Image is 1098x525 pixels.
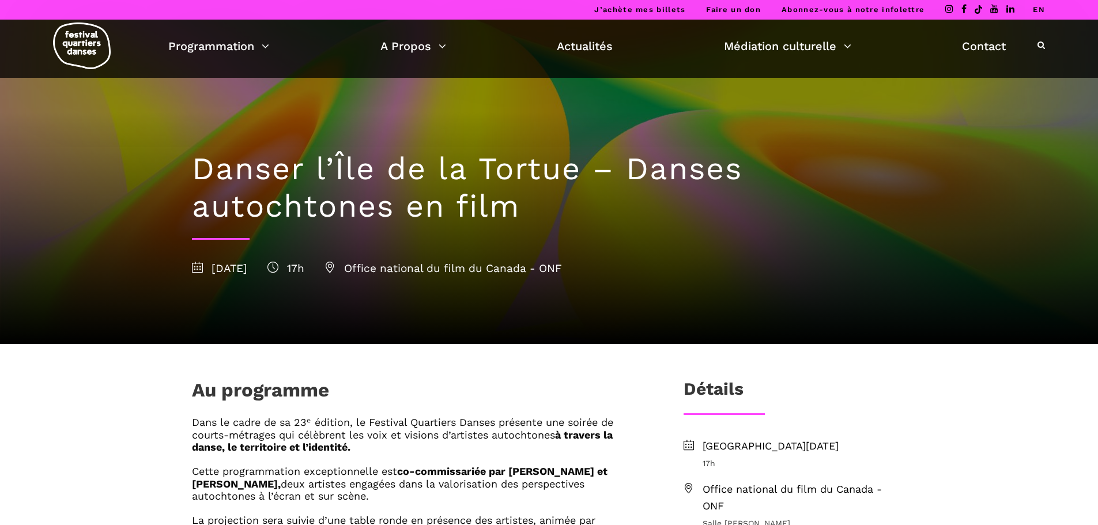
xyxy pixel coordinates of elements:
a: Faire un don [706,5,761,14]
strong: à travers la danse, le territoire et l’identité. [192,429,613,454]
a: Abonnez-vous à notre infolettre [782,5,925,14]
strong: co-commissariée par [PERSON_NAME] et [PERSON_NAME], [192,465,608,490]
h1: Danser l’Île de la Tortue – Danses autochtones en film [192,150,907,225]
a: Médiation culturelle [724,36,851,56]
h6: Dans le cadre de sa 23ᵉ édition, le Festival Quartiers Danses présente une soirée de courts-métra... [192,416,646,454]
a: A Propos [380,36,446,56]
a: Actualités [557,36,613,56]
a: Programmation [168,36,269,56]
h6: Cette programmation exceptionnelle est deux artistes engagées dans la valorisation des perspectiv... [192,465,646,503]
img: logo-fqd-med [53,22,111,69]
span: 17h [267,262,304,275]
h1: Au programme [192,379,329,407]
h3: Détails [684,379,744,407]
a: Contact [962,36,1006,56]
span: Office national du film du Canada - ONF [325,262,562,275]
span: [GEOGRAPHIC_DATA][DATE] [703,438,907,455]
span: [DATE] [192,262,247,275]
span: Office national du film du Canada - ONF [703,481,907,515]
a: EN [1033,5,1045,14]
span: 17h [703,457,907,470]
a: J’achète mes billets [594,5,685,14]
